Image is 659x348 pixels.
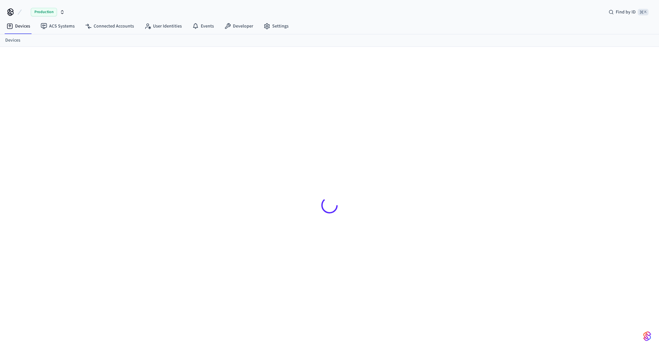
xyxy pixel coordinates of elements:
[643,331,651,341] img: SeamLogoGradient.69752ec5.svg
[258,20,294,32] a: Settings
[31,8,57,16] span: Production
[1,20,35,32] a: Devices
[219,20,258,32] a: Developer
[80,20,139,32] a: Connected Accounts
[603,6,654,18] div: Find by ID⌘ K
[5,37,20,44] a: Devices
[638,9,649,15] span: ⌘ K
[616,9,636,15] span: Find by ID
[139,20,187,32] a: User Identities
[35,20,80,32] a: ACS Systems
[187,20,219,32] a: Events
